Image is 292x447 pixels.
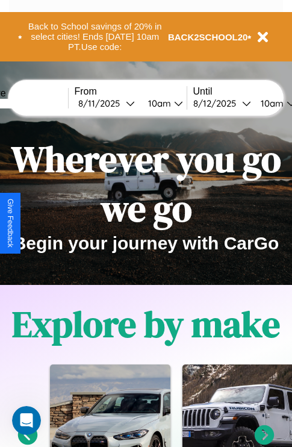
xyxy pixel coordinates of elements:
[138,97,187,110] button: 10am
[6,199,14,248] div: Give Feedback
[168,32,248,42] b: BACK2SCHOOL20
[142,98,174,109] div: 10am
[22,18,168,55] button: Back to School savings of 20% in select cities! Ends [DATE] 10am PT.Use code:
[75,86,187,97] label: From
[12,406,41,435] iframe: Intercom live chat
[78,98,126,109] div: 8 / 11 / 2025
[12,299,280,349] h1: Explore by make
[193,98,242,109] div: 8 / 12 / 2025
[75,97,138,110] button: 8/11/2025
[255,98,287,109] div: 10am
